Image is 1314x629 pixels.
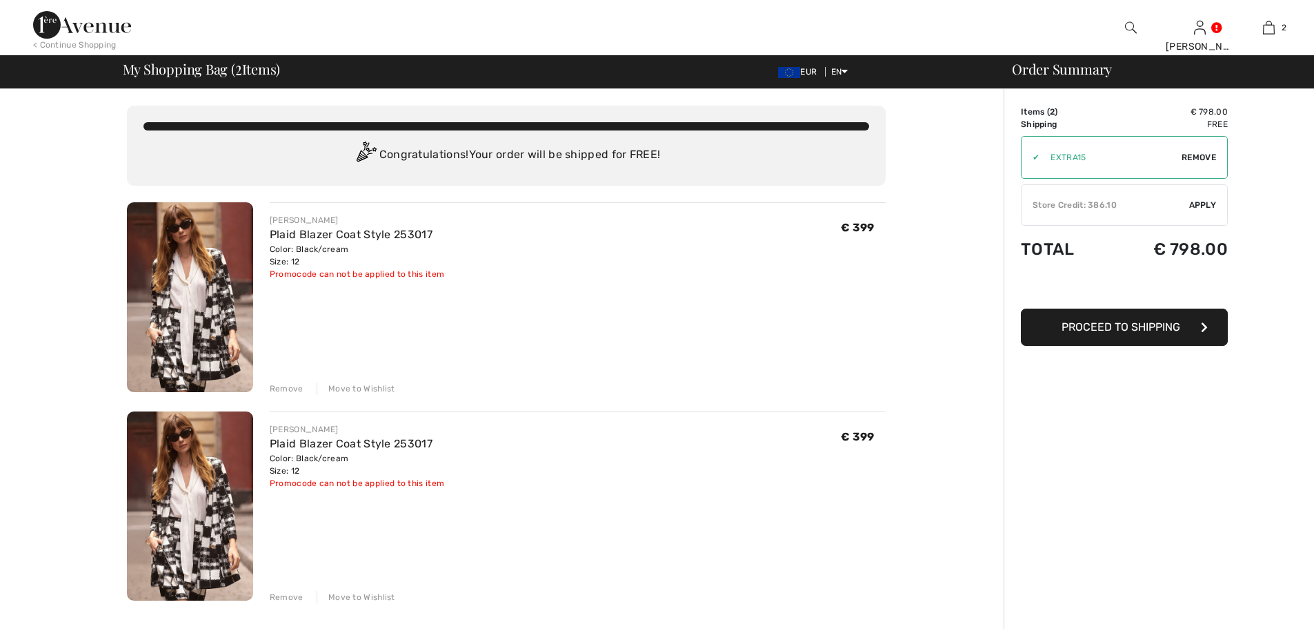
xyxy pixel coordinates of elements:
div: Promocode can not be applied to this item [270,268,444,280]
div: Color: Black/cream Size: 12 [270,243,444,268]
a: Plaid Blazer Coat Style 253017 [270,437,432,450]
div: < Continue Shopping [33,39,117,51]
div: Color: Black/cream Size: 12 [270,452,444,477]
span: € 399 [841,221,875,234]
div: Move to Wishlist [317,591,395,603]
img: My Bag [1263,19,1275,36]
img: 1ère Avenue [33,11,131,39]
button: Proceed to Shipping [1021,309,1228,346]
td: € 798.00 [1107,226,1228,273]
span: Apply [1189,199,1217,211]
div: [PERSON_NAME] [270,214,444,226]
span: 2 [1050,107,1055,117]
div: Move to Wishlist [317,383,395,395]
iframe: PayPal [1021,273,1228,304]
td: Items ( ) [1021,106,1107,118]
td: Free [1107,118,1228,130]
input: Promo code [1039,137,1182,178]
div: Remove [270,591,303,603]
div: [PERSON_NAME] [1166,39,1233,54]
div: [PERSON_NAME] [270,423,444,436]
span: Remove [1182,151,1216,164]
img: search the website [1125,19,1137,36]
div: Order Summary [995,62,1306,76]
td: Total [1021,226,1107,273]
img: Plaid Blazer Coat Style 253017 [127,202,253,392]
span: EUR [778,67,822,77]
img: Plaid Blazer Coat Style 253017 [127,412,253,601]
a: Plaid Blazer Coat Style 253017 [270,228,432,241]
a: Sign In [1194,21,1206,34]
span: EN [831,67,848,77]
td: € 798.00 [1107,106,1228,118]
div: Promocode can not be applied to this item [270,477,444,490]
div: Congratulations! Your order will be shipped for FREE! [143,142,869,169]
span: Proceed to Shipping [1062,320,1180,333]
div: ✔ [1022,151,1039,164]
div: Remove [270,383,303,395]
img: Euro [778,67,800,78]
td: Shipping [1021,118,1107,130]
a: 2 [1235,19,1302,36]
span: 2 [235,59,242,77]
span: My Shopping Bag ( Items) [123,62,281,76]
span: € 399 [841,430,875,443]
img: Congratulation2.svg [352,142,379,169]
span: 2 [1282,21,1286,34]
img: My Info [1194,19,1206,36]
div: Store Credit: 386.10 [1022,199,1189,211]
